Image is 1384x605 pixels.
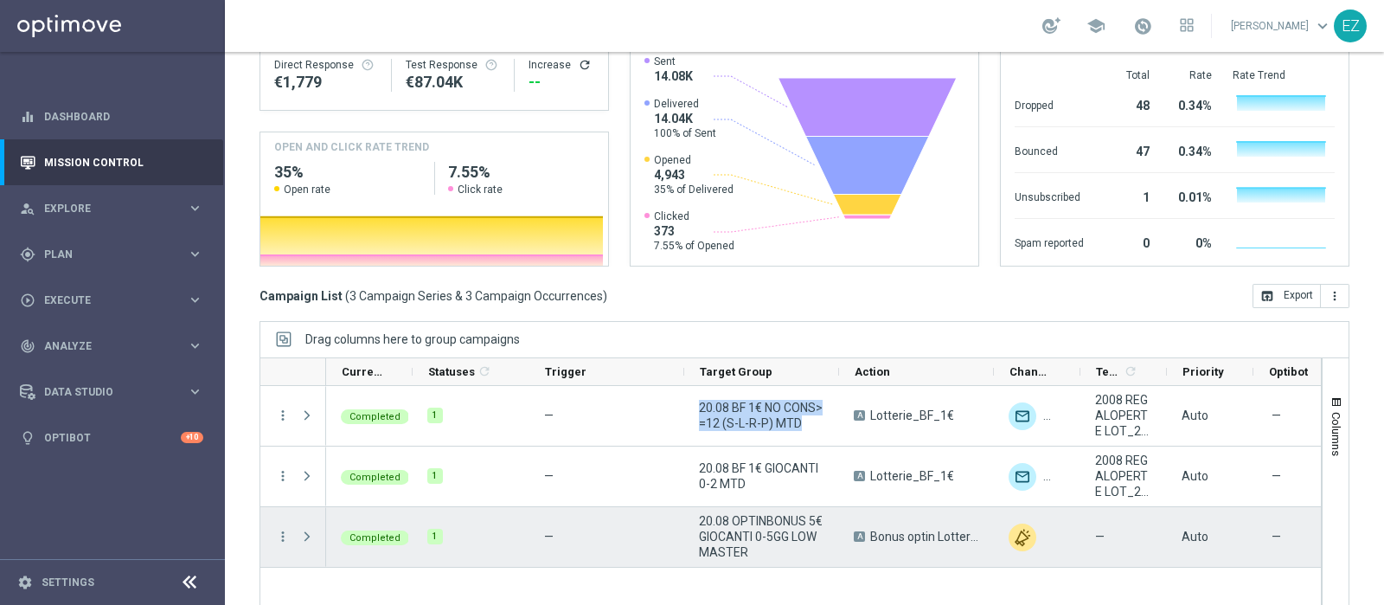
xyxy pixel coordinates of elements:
[19,248,204,261] button: gps_fixed Plan keyboard_arrow_right
[1272,408,1281,423] span: —
[475,362,491,381] span: Calculate column
[1009,524,1036,551] img: Other
[274,58,377,72] div: Direct Response
[44,203,187,214] span: Explore
[1182,469,1208,483] span: Auto
[187,383,203,400] i: keyboard_arrow_right
[44,93,203,139] a: Dashboard
[1105,182,1150,209] div: 1
[20,384,187,400] div: Data Studio
[20,201,35,216] i: person_search
[406,72,501,93] div: €87,036
[1105,90,1150,118] div: 48
[406,58,501,72] div: Test Response
[427,529,443,544] div: 1
[274,162,420,183] h2: 35%
[544,530,554,544] span: —
[1043,463,1071,491] img: Other
[578,58,592,72] i: refresh
[20,139,203,185] div: Mission Control
[341,468,409,485] colored-tag: Completed
[1015,136,1084,164] div: Bounced
[654,111,716,126] span: 14.04K
[19,339,204,353] button: track_changes Analyze keyboard_arrow_right
[20,415,203,460] div: Optibot
[654,223,734,239] span: 373
[20,430,35,446] i: lightbulb
[20,338,35,354] i: track_changes
[870,529,979,544] span: Bonus optin Lotterie
[1015,228,1084,255] div: Spam reported
[187,246,203,262] i: keyboard_arrow_right
[187,200,203,216] i: keyboard_arrow_right
[477,364,491,378] i: refresh
[1015,182,1084,209] div: Unsubscribed
[1229,13,1334,39] a: [PERSON_NAME]keyboard_arrow_down
[654,167,734,183] span: 4,943
[1105,136,1150,164] div: 47
[305,332,520,346] span: Drag columns here to group campaigns
[1009,402,1036,430] img: Optimail
[305,332,520,346] div: Row Groups
[19,385,204,399] div: Data Studio keyboard_arrow_right
[458,183,503,196] span: Click rate
[428,365,475,378] span: Statuses
[275,529,291,544] button: more_vert
[19,202,204,216] button: person_search Explore keyboard_arrow_right
[19,293,204,307] div: play_circle_outline Execute keyboard_arrow_right
[544,409,554,422] span: —
[427,408,443,423] div: 1
[44,387,187,397] span: Data Studio
[529,58,594,72] div: Increase
[654,209,734,223] span: Clicked
[1096,365,1121,378] span: Templates
[19,156,204,170] button: Mission Control
[44,139,203,185] a: Mission Control
[448,162,594,183] h2: 7.55%
[1313,16,1332,35] span: keyboard_arrow_down
[275,468,291,484] button: more_vert
[603,288,607,304] span: )
[20,293,35,308] i: play_circle_outline
[1321,284,1349,308] button: more_vert
[17,575,33,590] i: settings
[699,460,824,492] span: 20.08 BF 1€ GIOCANTI 0-2 MTD
[1043,402,1071,430] img: Other
[654,239,734,253] span: 7.55% of Opened
[1170,228,1212,255] div: 0%
[870,408,954,423] span: Lotterie_BF_1€
[1121,362,1137,381] span: Calculate column
[284,183,330,196] span: Open rate
[20,93,203,139] div: Dashboard
[545,365,586,378] span: Trigger
[349,288,603,304] span: 3 Campaign Series & 3 Campaign Occurrences
[259,288,607,304] h3: Campaign List
[1260,289,1274,303] i: open_in_browser
[275,408,291,423] button: more_vert
[700,365,772,378] span: Target Group
[260,507,326,568] div: Press SPACE to select this row.
[1170,136,1212,164] div: 0.34%
[1269,365,1308,378] span: Optibot
[349,411,400,422] span: Completed
[1330,412,1343,456] span: Columns
[529,72,594,93] div: --
[181,432,203,443] div: +10
[19,431,204,445] button: lightbulb Optibot +10
[44,415,181,460] a: Optibot
[870,468,954,484] span: Lotterie_BF_1€
[20,293,187,308] div: Execute
[19,110,204,124] button: equalizer Dashboard
[1253,284,1321,308] button: open_in_browser Export
[1233,68,1335,82] div: Rate Trend
[260,447,326,507] div: Press SPACE to select this row.
[20,201,187,216] div: Explore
